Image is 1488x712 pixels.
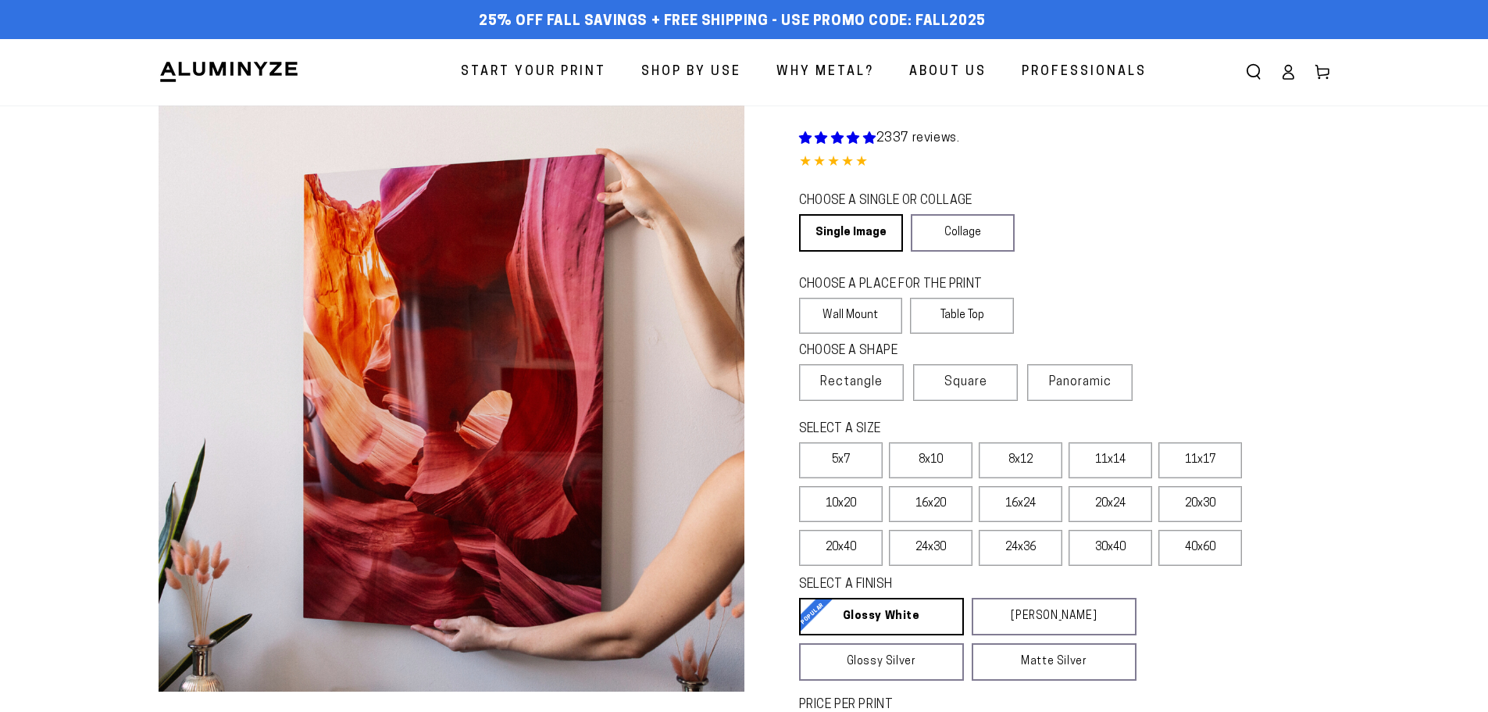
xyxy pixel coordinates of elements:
[1069,530,1152,566] label: 30x40
[799,530,883,566] label: 20x40
[897,52,998,93] a: About Us
[972,643,1137,681] a: Matte Silver
[799,420,1112,438] legend: SELECT A SIZE
[630,52,753,93] a: Shop By Use
[889,530,972,566] label: 24x30
[979,486,1062,522] label: 16x24
[799,442,883,478] label: 5x7
[979,530,1062,566] label: 24x36
[979,442,1062,478] label: 8x12
[910,298,1014,334] label: Table Top
[944,373,987,392] span: Square
[1158,442,1242,478] label: 11x17
[799,576,1099,594] legend: SELECT A FINISH
[799,486,883,522] label: 10x20
[799,342,1002,360] legend: CHOOSE A SHAPE
[1010,52,1158,93] a: Professionals
[799,214,903,252] a: Single Image
[799,192,1001,210] legend: CHOOSE A SINGLE OR COLLAGE
[159,60,299,84] img: Aluminyze
[909,61,987,84] span: About Us
[776,61,874,84] span: Why Metal?
[799,276,1000,294] legend: CHOOSE A PLACE FOR THE PRINT
[765,52,886,93] a: Why Metal?
[1236,55,1271,89] summary: Search our site
[1022,61,1147,84] span: Professionals
[1158,486,1242,522] label: 20x30
[972,598,1137,635] a: [PERSON_NAME]
[820,373,883,392] span: Rectangle
[799,598,964,635] a: Glossy White
[1158,530,1242,566] label: 40x60
[641,61,741,84] span: Shop By Use
[799,298,903,334] label: Wall Mount
[889,442,972,478] label: 8x10
[479,13,986,30] span: 25% off FALL Savings + Free Shipping - Use Promo Code: FALL2025
[1069,486,1152,522] label: 20x24
[449,52,618,93] a: Start Your Print
[799,643,964,681] a: Glossy Silver
[1049,376,1112,388] span: Panoramic
[799,152,1330,174] div: 4.85 out of 5.0 stars
[889,486,972,522] label: 16x20
[1069,442,1152,478] label: 11x14
[461,61,606,84] span: Start Your Print
[911,214,1015,252] a: Collage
